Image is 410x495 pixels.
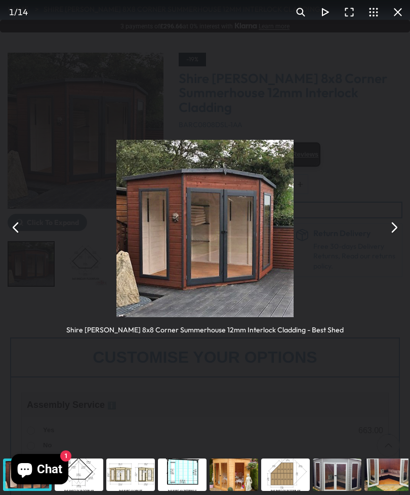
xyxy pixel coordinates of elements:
[18,7,28,17] span: 14
[9,7,14,17] span: 1
[4,215,28,240] button: Previous
[8,454,71,487] inbox-online-store-chat: Shopify online store chat
[382,215,406,240] button: Next
[66,317,344,335] div: Shire [PERSON_NAME] 8x8 Corner Summerhouse 12mm Interlock Cladding - Best Shed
